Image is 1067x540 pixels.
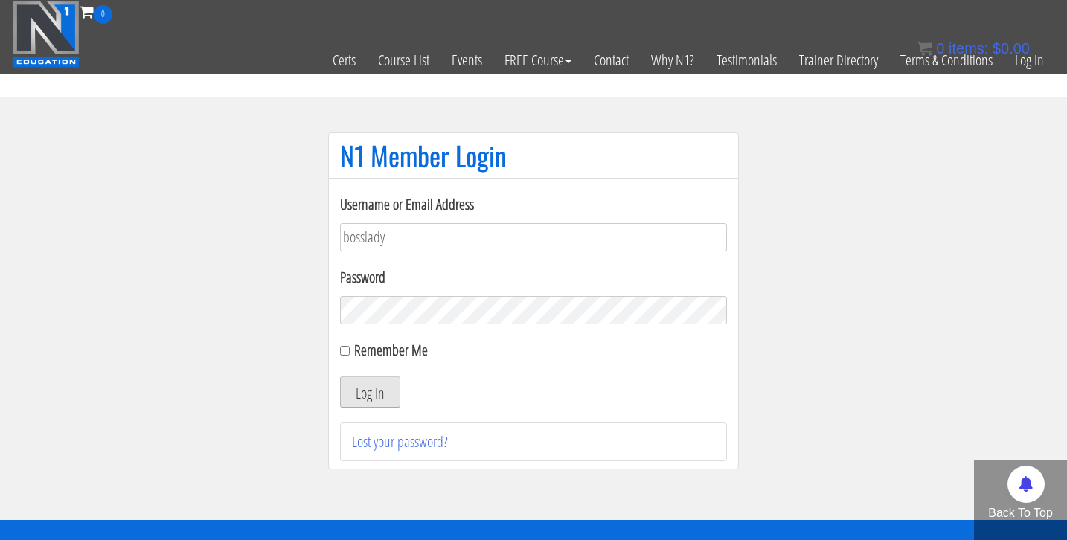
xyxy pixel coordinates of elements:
a: FREE Course [493,24,583,97]
span: items: [949,40,988,57]
img: n1-education [12,1,80,68]
a: Course List [367,24,440,97]
a: Events [440,24,493,97]
a: Lost your password? [352,431,448,451]
a: Log In [1004,24,1055,97]
a: Testimonials [705,24,788,97]
a: Trainer Directory [788,24,889,97]
a: Why N1? [640,24,705,97]
button: Log In [340,376,400,408]
span: 0 [936,40,944,57]
a: Certs [321,24,367,97]
h1: N1 Member Login [340,141,727,170]
a: Contact [583,24,640,97]
span: $ [993,40,1001,57]
span: 0 [94,5,112,24]
label: Password [340,266,727,289]
a: 0 [80,1,112,22]
a: Terms & Conditions [889,24,1004,97]
a: 0 items: $0.00 [917,40,1030,57]
label: Remember Me [354,340,428,360]
label: Username or Email Address [340,193,727,216]
img: icon11.png [917,41,932,56]
bdi: 0.00 [993,40,1030,57]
